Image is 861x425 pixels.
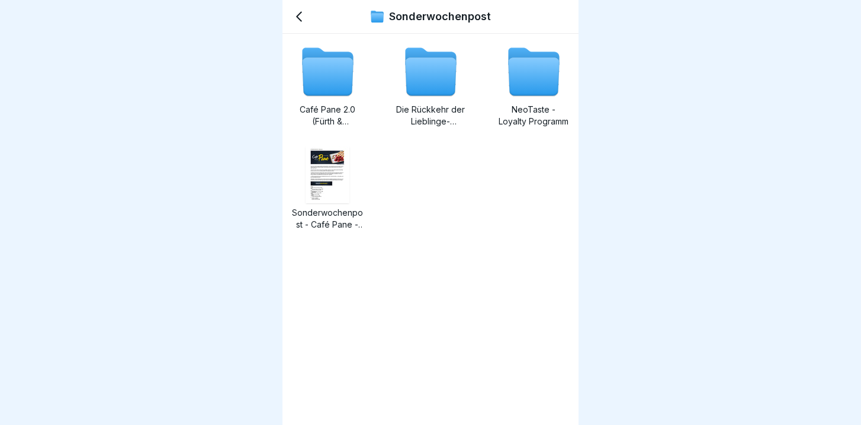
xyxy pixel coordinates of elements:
a: NeoTaste - Loyalty Programm [498,43,569,127]
p: Die Rückkehr der Lieblinge- Sonderwochenpost [395,104,466,127]
a: Die Rückkehr der Lieblinge- Sonderwochenpost [395,43,466,127]
a: Café Pane 2.0 (Fürth & Bleichenhof) [292,43,363,127]
p: Sonderwochenpost - Café Pane - Kaffeekonzept.pdf [292,207,363,231]
p: Café Pane 2.0 (Fürth & Bleichenhof) [292,104,363,127]
a: image thumbnailSonderwochenpost - Café Pane - Kaffeekonzept.pdf [292,146,363,231]
p: NeoTaste - Loyalty Programm [498,104,569,127]
img: image thumbnail [306,146,349,203]
p: Sonderwochenpost [389,10,491,23]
